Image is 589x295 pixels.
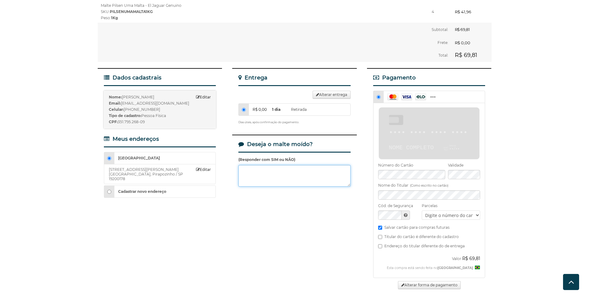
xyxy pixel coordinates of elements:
div: Malte Pilsen Uma Malta - El Jaguar Genuino [101,2,414,21]
i: Visa [401,93,412,100]
b: 1 dia [272,104,288,115]
p: Dias úteis, após confirmação do pagamento. [238,120,351,124]
strong: R$ 41,96 [455,9,492,15]
strong: Tipo de cadastro: [109,113,141,118]
span: Subtotal: [432,27,448,32]
strong: Email: [109,101,121,106]
strong: Cadastrar novo endereço [118,189,166,194]
span: Titular do cartão é diferente do cadastro [384,234,459,239]
li: 351.795.268-09 [109,119,211,125]
a: Alterar entrega [313,91,351,99]
strong: R$ 69,81 [455,52,477,59]
legend: Deseja o malte moído? [238,141,351,153]
h5: R$ 69,81 [462,255,480,262]
i: Mastercard [387,93,398,100]
legend: Pagamento [373,75,485,86]
span: Valor [452,256,461,261]
small: (Como escrito no cartão) [410,184,448,188]
label: Número do Cartão [378,162,446,168]
span: Peso: [101,15,118,20]
div: 4 [420,9,445,15]
strong: [GEOGRAPHIC_DATA] [437,266,473,270]
legend: Dados cadastrais [104,75,216,86]
li: Pessoa Física [109,113,211,119]
small: Esta compra está sendo feita no . [387,266,480,270]
div: [STREET_ADDRESS][PERSON_NAME] [GEOGRAPHIC_DATA], Pirapozinho / SP 19200178 [104,164,216,184]
strong: 1Kg [111,15,118,20]
a: Editar [193,94,211,100]
strong: [GEOGRAPHIC_DATA] [118,156,160,160]
label: Nome do Titular [378,182,480,189]
input: Endereço do titular diferente do de entrega [378,244,382,248]
input: R$ 0,001 diaRetirada [242,108,246,112]
span: Total: [438,53,448,58]
span: R$ 0,00 [253,104,268,115]
strong: R$ 0,00 [455,40,470,45]
span: Frete: [437,40,448,45]
label: Validade [448,162,480,168]
li: [PHONE_NUMBER] [109,106,211,113]
input: Titular do cartão é diferente do cadastro [378,235,382,239]
div: Nome Completo [389,145,444,151]
legend: Entrega [238,75,351,86]
span: Retirada [291,107,307,112]
a: Editar [193,167,211,172]
legend: Meus endereços [104,136,216,147]
li: [EMAIL_ADDRESS][DOMAIN_NAME] [109,100,211,106]
span: SKU: [101,9,153,14]
p: (Responder com SIM ou NÃO) [238,157,351,162]
label: Parcelas [422,203,480,209]
strong: PILSENUMAMALTA1KG [110,9,153,14]
div: •••• •••• •••• •••• [389,129,470,136]
img: BR [475,265,480,270]
a: Alterar forma de pagamento [398,281,461,289]
input: Cadastrar novo endereço [107,190,111,194]
i: Outros [429,93,440,100]
label: Salvar cartão para compras futuras [378,223,480,231]
input: Salvar cartão para compras futuras [378,226,382,230]
input: [GEOGRAPHIC_DATA] [107,156,111,160]
label: Endereço do titular diferente do de entrega [378,241,480,249]
strong: R$ 69,81 [455,27,470,32]
strong: Celular: [109,107,124,112]
div: ••/•• [449,145,469,151]
strong: CPF: [109,119,118,124]
strong: Nome: [109,95,122,99]
label: Cód. de Segurança [378,203,419,209]
li: [PERSON_NAME] [109,94,211,100]
i: Elo [415,93,426,100]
